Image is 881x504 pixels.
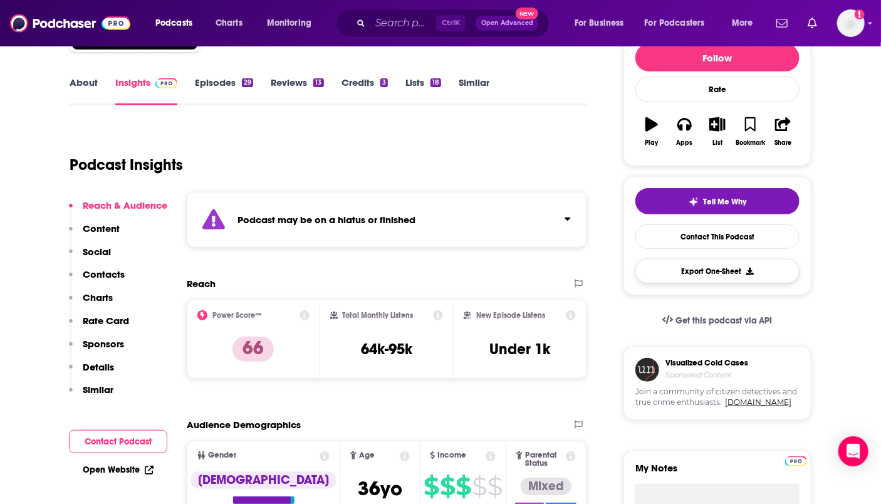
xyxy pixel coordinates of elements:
[476,16,539,31] button: Open AdvancedNew
[69,338,124,361] button: Sponsors
[665,358,748,368] h3: Visualized Cold Cases
[258,13,328,33] button: open menu
[725,397,791,407] a: [DOMAIN_NAME]
[767,109,800,154] button: Share
[380,78,388,87] div: 3
[83,199,167,211] p: Reach & Audience
[70,76,98,105] a: About
[361,340,412,359] h3: 64k-95k
[566,13,640,33] button: open menu
[481,20,533,26] span: Open Advanced
[785,456,807,466] img: Podchaser Pro
[69,361,114,384] button: Details
[83,384,113,396] p: Similar
[677,139,693,147] div: Apps
[405,76,441,105] a: Lists18
[675,315,773,326] span: Get this podcast via API
[207,13,250,33] a: Charts
[472,476,487,496] span: $
[623,346,811,450] a: Visualized Cold CasesSponsored ContentJoin a community of citizen detectives and true crime enthu...
[69,430,167,453] button: Contact Podcast
[83,315,129,327] p: Rate Card
[785,454,807,466] a: Pro website
[701,109,734,154] button: List
[187,419,301,431] h2: Audience Demographics
[271,76,323,105] a: Reviews13
[732,14,753,32] span: More
[83,338,124,350] p: Sponsors
[237,214,415,226] strong: Podcast may be on a hiatus or finished
[267,14,311,32] span: Monitoring
[437,451,466,459] span: Income
[69,384,113,407] button: Similar
[242,78,253,87] div: 29
[712,139,722,147] div: List
[341,76,388,105] a: Credits3
[838,436,868,466] div: Open Intercom Messenger
[370,13,436,33] input: Search podcasts, credits, & more...
[635,224,800,249] a: Contact This Podcast
[803,13,822,34] a: Show notifications dropdown
[155,14,192,32] span: Podcasts
[348,9,561,38] div: Search podcasts, credits, & more...
[436,15,466,31] span: Ctrl K
[69,315,129,338] button: Rate Card
[10,11,130,35] img: Podchaser - Follow, Share and Rate Podcasts
[343,311,414,320] h2: Total Monthly Listens
[83,223,120,234] p: Content
[645,139,659,147] div: Play
[232,337,274,362] p: 66
[837,9,865,37] span: Logged in as shcarlos
[216,14,242,32] span: Charts
[637,13,723,33] button: open menu
[456,476,471,496] span: $
[488,476,503,496] span: $
[635,109,668,154] button: Play
[212,311,261,320] h2: Power Score™
[645,14,705,32] span: For Podcasters
[69,223,120,246] button: Content
[837,9,865,37] img: User Profile
[525,451,564,468] span: Parental Status
[476,311,545,320] h2: New Episode Listens
[516,8,538,19] span: New
[69,246,111,269] button: Social
[652,305,783,336] a: Get this podcast via API
[208,451,236,459] span: Gender
[83,361,114,373] p: Details
[70,155,183,174] h1: Podcast Insights
[440,476,455,496] span: $
[774,139,791,147] div: Share
[195,76,253,105] a: Episodes29
[489,340,550,359] h3: Under 1k
[521,478,571,495] div: Mixed
[635,387,800,408] span: Join a community of citizen detectives and true crime enthusiasts.
[635,188,800,214] button: tell me why sparkleTell Me Why
[359,451,375,459] span: Age
[147,13,209,33] button: open menu
[424,476,439,496] span: $
[69,268,125,291] button: Contacts
[855,9,865,19] svg: Add a profile image
[668,109,701,154] button: Apps
[187,278,216,290] h2: Reach
[83,246,111,258] p: Social
[689,197,699,207] img: tell me why sparkle
[69,291,113,315] button: Charts
[665,370,748,379] h4: Sponsored Content
[115,76,177,105] a: InsightsPodchaser Pro
[771,13,793,34] a: Show notifications dropdown
[723,13,769,33] button: open menu
[635,259,800,283] button: Export One-Sheet
[635,44,800,71] button: Follow
[83,465,154,475] a: Open Website
[358,476,402,501] span: 36 yo
[190,471,336,489] div: [DEMOGRAPHIC_DATA]
[736,139,765,147] div: Bookmark
[459,76,489,105] a: Similar
[635,462,800,484] label: My Notes
[704,197,747,207] span: Tell Me Why
[69,199,167,223] button: Reach & Audience
[187,192,586,248] section: Click to expand status details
